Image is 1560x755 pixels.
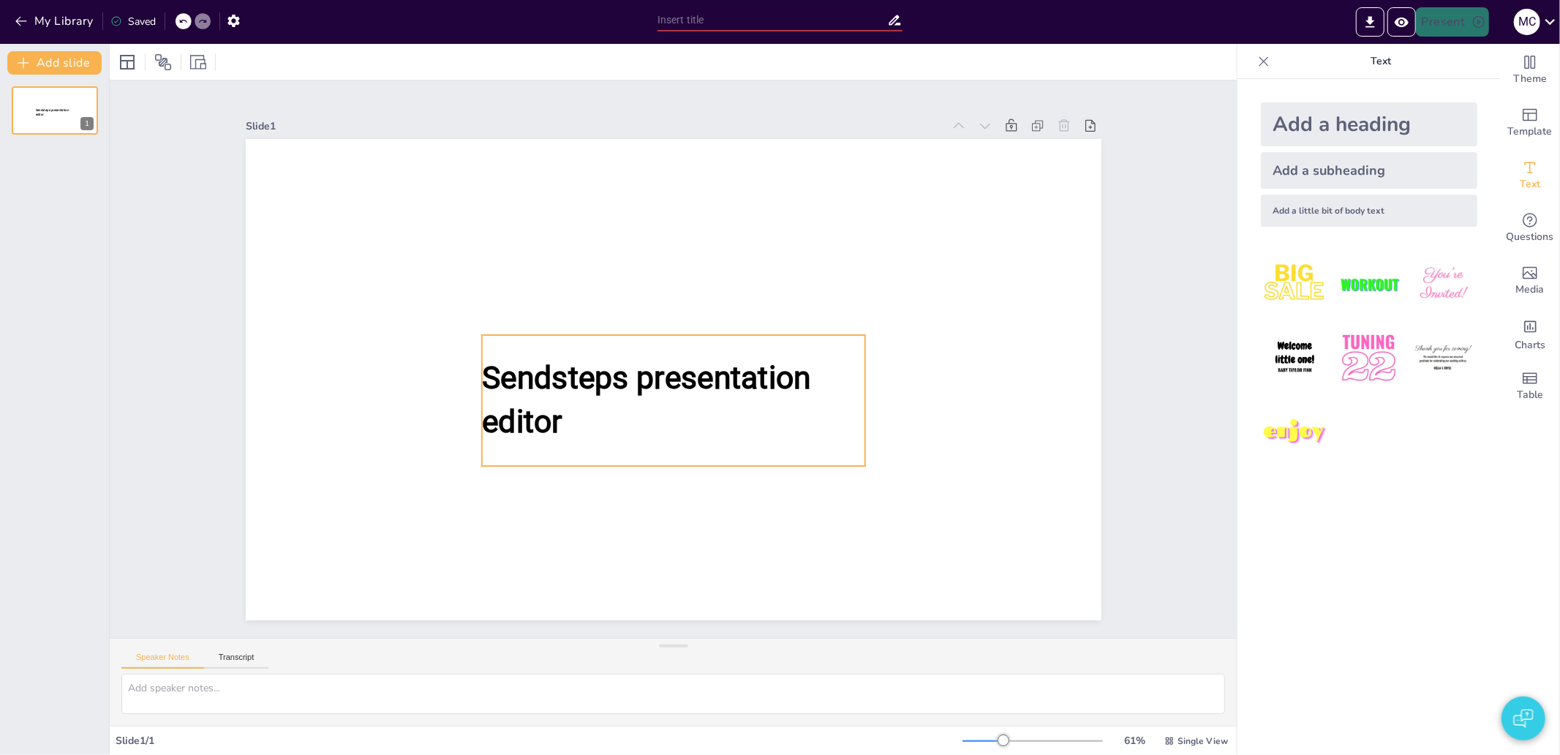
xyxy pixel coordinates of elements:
span: Position [154,53,172,71]
div: Add charts and graphs [1501,307,1559,360]
span: Text [1520,176,1540,192]
div: Change the overall theme [1501,44,1559,97]
span: Sendsteps presentation editor [36,108,69,116]
span: Sendsteps presentation editor [482,360,811,440]
span: Table [1517,387,1543,403]
span: Template [1508,124,1553,140]
div: M C [1514,9,1540,35]
button: Add slide [7,51,102,75]
img: 5.jpeg [1335,324,1403,392]
div: Saved [110,15,156,29]
button: Export to PowerPoint [1356,7,1384,37]
div: Add a subheading [1261,152,1477,189]
img: 7.jpeg [1261,399,1329,467]
button: My Library [11,10,99,33]
div: Add a little bit of body text [1261,195,1477,227]
div: Layout [116,50,139,74]
span: Questions [1507,229,1554,245]
p: Text [1275,44,1486,79]
span: Media [1516,282,1545,298]
button: Present [1416,7,1489,37]
div: Add a heading [1261,102,1477,146]
button: M C [1514,7,1540,37]
span: Single View [1177,735,1228,747]
div: 1 [80,117,94,130]
input: Insert title [657,10,888,31]
div: Slide 1 / 1 [116,734,962,748]
div: Add ready made slides [1501,97,1559,149]
div: Slide 1 [246,119,943,133]
div: Add a table [1501,360,1559,413]
img: 2.jpeg [1335,250,1403,318]
div: Get real-time input from your audience [1501,202,1559,255]
img: 4.jpeg [1261,324,1329,392]
div: Resize presentation [187,50,209,74]
img: 3.jpeg [1409,250,1477,318]
div: Add text boxes [1501,149,1559,202]
div: Add images, graphics, shapes or video [1501,255,1559,307]
button: Preview Presentation [1387,7,1416,37]
span: Charts [1515,337,1545,353]
img: 6.jpeg [1409,324,1477,392]
button: Transcript [204,653,269,669]
div: 1 [12,86,98,135]
button: Speaker Notes [121,653,204,669]
div: 61 % [1118,734,1153,748]
img: 1.jpeg [1261,250,1329,318]
span: Theme [1513,71,1547,87]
